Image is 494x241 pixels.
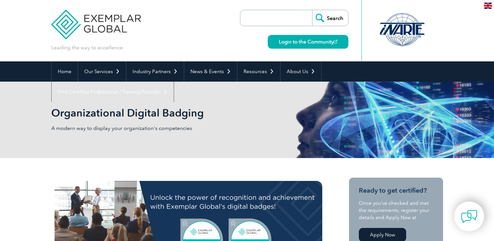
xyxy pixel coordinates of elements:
a: Home [52,61,78,82]
p: Leading the way to excellence [51,44,123,51]
p: Once you’ve checked and met the requirements, register your details and Apply Now at [359,200,433,221]
a: Login to the Community [268,35,348,49]
img: contact-chat.png [461,208,477,225]
h2: Organizational Digital Badging [51,108,326,118]
p: A modern way to display your organization's competencies [51,125,247,132]
a: Industry Partners [126,61,184,82]
input: Search [312,10,348,26]
a: Resources [237,61,280,82]
h3: Ready to get certified? [359,186,433,195]
img: open_square.png [334,40,337,43]
a: News & Events [184,61,237,82]
img: en [484,3,492,9]
a: Find Certified Professional / Training Provider [52,82,174,102]
a: Our Services [78,61,126,82]
a: About Us [280,61,321,82]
